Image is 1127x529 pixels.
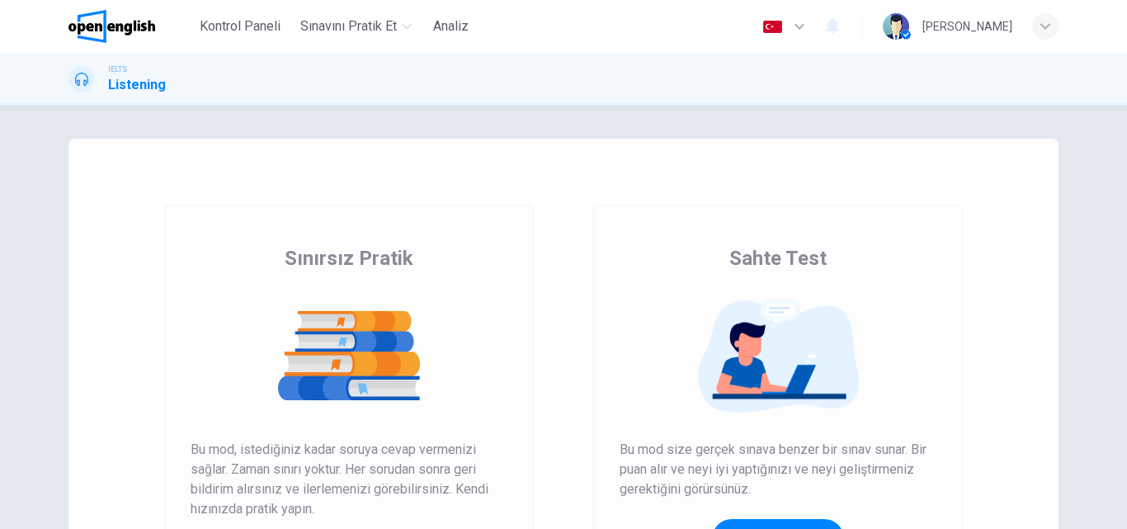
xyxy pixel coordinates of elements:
h1: Listening [108,75,166,95]
span: Sınavını Pratik Et [300,17,397,36]
button: Analiz [425,12,478,41]
button: Sınavını Pratik Et [294,12,418,41]
span: Bu mod size gerçek sınava benzer bir sınav sunar. Bir puan alır ve neyi iyi yaptığınızı ve neyi g... [620,440,936,499]
span: Sınırsız Pratik [285,245,413,272]
div: [PERSON_NAME] [922,17,1012,36]
img: Profile picture [883,13,909,40]
span: IELTS [108,64,127,75]
span: Sahte Test [729,245,827,272]
img: tr [762,21,783,33]
span: Bu mod, istediğiniz kadar soruya cevap vermenizi sağlar. Zaman sınırı yoktur. Her sorudan sonra g... [191,440,507,519]
span: Analiz [433,17,469,36]
button: Kontrol Paneli [193,12,287,41]
img: OpenEnglish logo [68,10,155,43]
a: OpenEnglish logo [68,10,193,43]
span: Kontrol Paneli [200,17,281,36]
